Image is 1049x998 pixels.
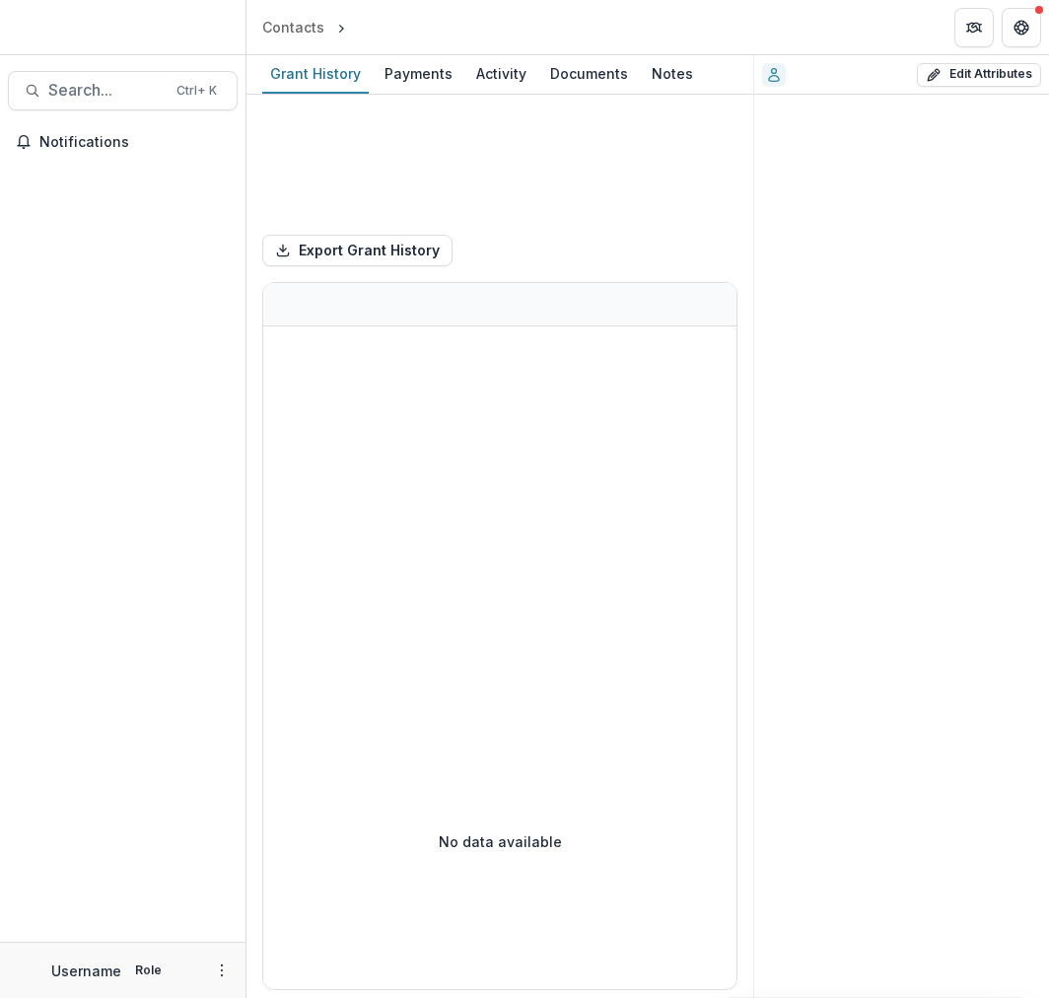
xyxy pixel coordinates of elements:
div: Grant History [262,59,369,88]
p: Role [129,962,168,979]
div: Notes [644,59,701,88]
div: Documents [542,59,636,88]
button: Partners [954,8,994,47]
div: Ctrl + K [173,80,221,102]
a: Documents [542,55,636,94]
button: Search... [8,71,238,110]
span: Search... [48,81,165,100]
span: Notifications [39,134,230,151]
a: Activity [468,55,534,94]
p: No data available [439,831,562,852]
button: Notifications [8,126,238,158]
div: Contacts [262,17,324,37]
a: Grant History [262,55,369,94]
div: Payments [377,59,460,88]
a: Notes [644,55,701,94]
a: Contacts [254,13,332,41]
button: Export Grant History [262,235,453,266]
p: Username [51,961,121,981]
nav: breadcrumb [254,13,434,41]
a: Payments [377,55,460,94]
button: More [210,959,234,982]
button: Get Help [1002,8,1041,47]
div: Activity [468,59,534,88]
button: Edit Attributes [917,63,1041,87]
